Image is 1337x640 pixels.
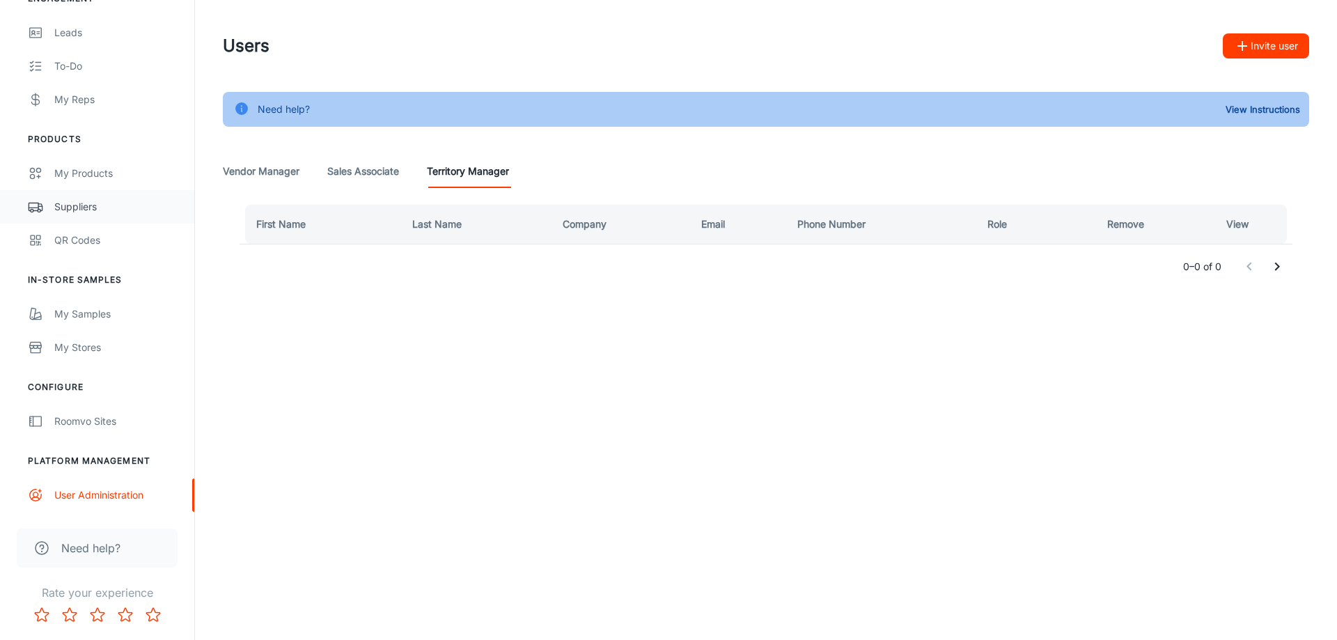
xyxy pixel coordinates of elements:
[54,340,180,355] div: My Stores
[1063,205,1187,244] th: Remove
[1183,259,1221,274] p: 0–0 of 0
[690,205,786,244] th: Email
[401,205,552,244] th: Last Name
[1187,205,1292,244] th: View
[427,155,509,188] a: Territory Manager
[54,233,180,248] div: QR Codes
[54,199,180,214] div: Suppliers
[54,58,180,74] div: To-do
[1223,33,1309,58] button: Invite user
[54,92,180,107] div: My Reps
[552,205,690,244] th: Company
[786,205,976,244] th: Phone Number
[240,205,401,244] th: First Name
[258,96,310,123] div: Need help?
[1222,99,1304,120] button: View Instructions
[54,25,180,40] div: Leads
[54,166,180,181] div: My Products
[976,205,1064,244] th: Role
[1263,253,1291,281] button: Go to next page
[223,155,299,188] a: Vendor Manager
[327,155,399,188] a: Sales Associate
[223,33,269,58] h1: Users
[54,306,180,322] div: My Samples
